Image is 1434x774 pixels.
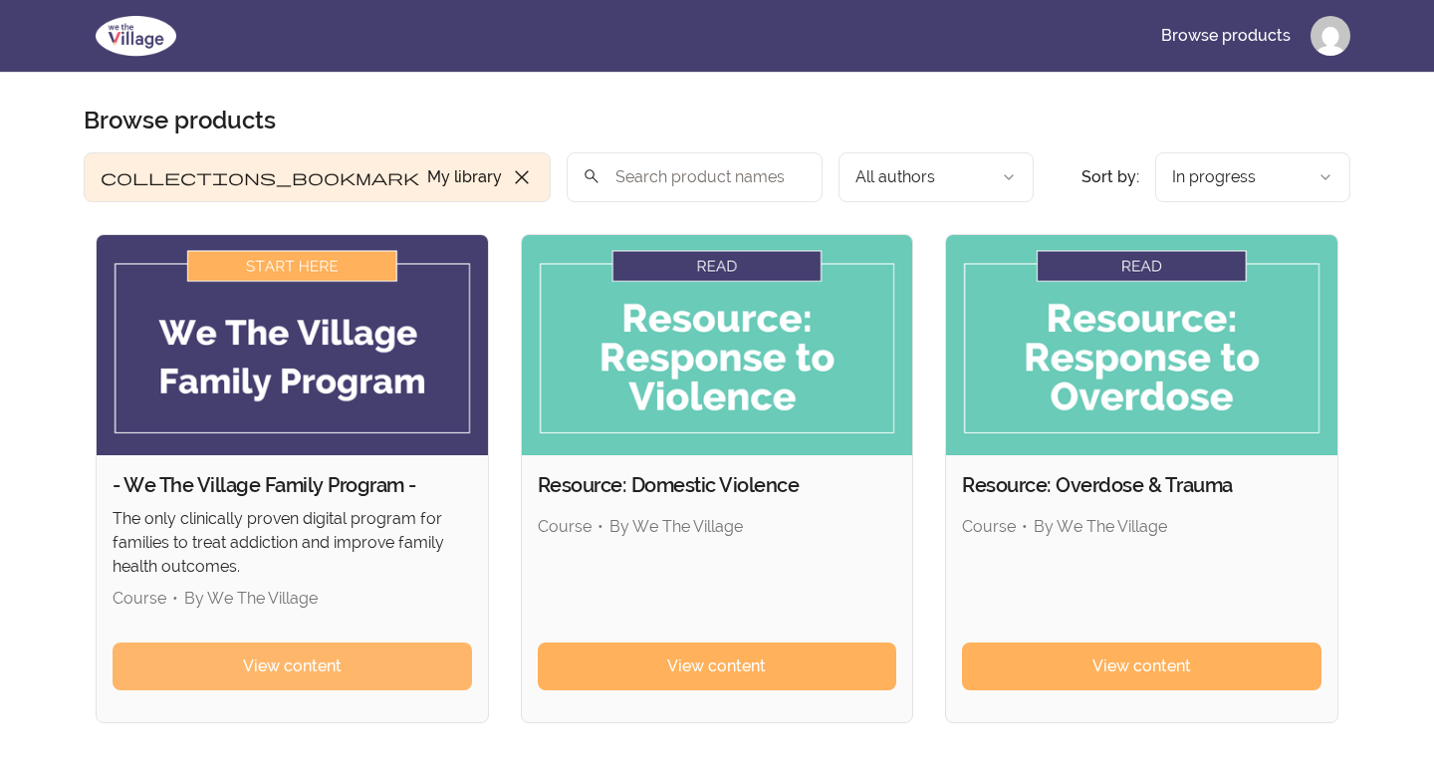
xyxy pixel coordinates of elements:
span: close [510,165,534,189]
img: We The Village logo [84,12,188,60]
span: • [597,517,603,536]
a: View content [538,643,897,690]
span: By We The Village [184,589,318,608]
span: View content [667,654,766,678]
nav: Main [1145,12,1350,60]
span: • [1022,517,1028,536]
h2: Resource: Overdose & Trauma [962,471,1321,499]
span: By We The Village [609,517,743,536]
h2: - We The Village Family Program - [113,471,472,499]
span: Course [538,517,592,536]
img: Profile image for Nancy Curtis [1311,16,1350,56]
span: By We The Village [1034,517,1167,536]
span: Sort by: [1081,167,1139,186]
h2: Browse products [84,105,276,136]
span: collections_bookmark [101,165,419,189]
img: Product image for Resource: Domestic Violence [522,235,913,455]
img: Product image for Resource: Overdose & Trauma [946,235,1337,455]
a: View content [113,643,472,690]
span: Course [113,589,166,608]
a: Browse products [1145,12,1307,60]
a: View content [962,643,1321,690]
span: search [583,162,600,190]
span: View content [243,654,342,678]
span: Course [962,517,1016,536]
input: Search product names [567,152,823,202]
span: View content [1092,654,1191,678]
button: Product sort options [1155,152,1350,202]
h2: Resource: Domestic Violence [538,471,897,499]
button: Filter by author [838,152,1034,202]
button: Filter by My library [84,152,551,202]
img: Product image for - We The Village Family Program - [97,235,488,455]
span: • [172,589,178,608]
p: The only clinically proven digital program for families to treat addiction and improve family hea... [113,507,472,579]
